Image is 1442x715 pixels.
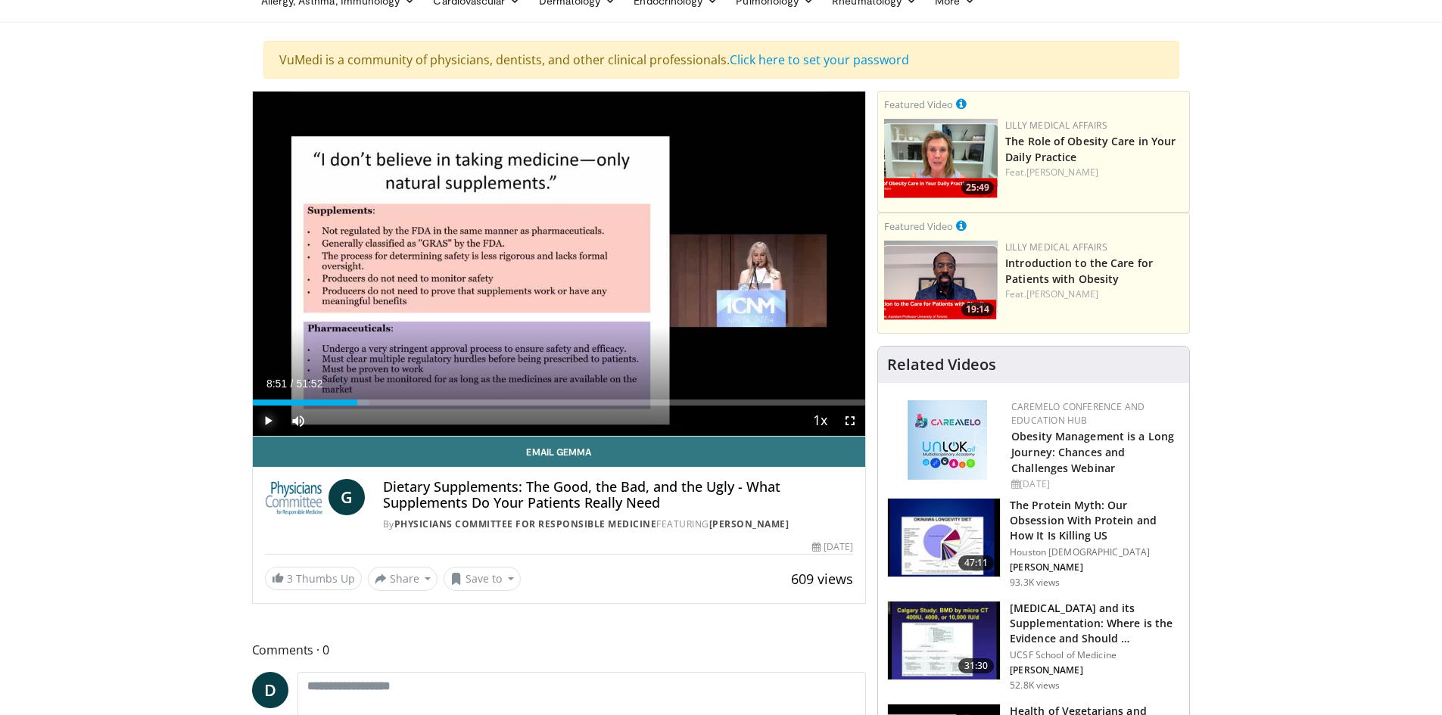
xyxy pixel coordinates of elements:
[1005,119,1107,132] a: Lilly Medical Affairs
[253,399,866,406] div: Progress Bar
[908,400,987,480] img: 45df64a9-a6de-482c-8a90-ada250f7980c.png.150x105_q85_autocrop_double_scale_upscale_version-0.2.jpg
[1026,288,1098,300] a: [PERSON_NAME]
[1026,166,1098,179] a: [PERSON_NAME]
[329,479,365,515] a: G
[1005,241,1107,253] a: Lilly Medical Affairs
[253,437,866,467] a: Email Gemma
[1005,288,1183,301] div: Feat.
[888,602,1000,680] img: 4bb25b40-905e-443e-8e37-83f056f6e86e.150x105_q85_crop-smart_upscale.jpg
[835,406,865,436] button: Fullscreen
[730,51,909,68] a: Click here to set your password
[252,640,867,660] span: Comments 0
[1010,546,1180,558] p: Houston [DEMOGRAPHIC_DATA]
[888,499,1000,577] img: b7b8b05e-5021-418b-a89a-60a270e7cf82.150x105_q85_crop-smart_upscale.jpg
[283,406,313,436] button: Mute
[884,241,998,320] img: acc2e291-ced4-4dd5-b17b-d06994da28f3.png.150x105_q85_crop-smart_upscale.png
[1010,601,1180,646] h3: [MEDICAL_DATA] and its Supplementation: Where is the Evidence and Should …
[1010,577,1060,589] p: 93.3K views
[253,406,283,436] button: Play
[958,555,995,570] span: 47:11
[812,540,853,554] div: [DATE]
[1011,400,1145,427] a: CaReMeLO Conference and Education Hub
[884,219,953,233] small: Featured Video
[1010,664,1180,676] p: [PERSON_NAME]
[1010,561,1180,574] p: [PERSON_NAME]
[1005,256,1153,286] a: Introduction to the Care for Patients with Obesity
[394,518,657,530] a: Physicians Committee for Responsible Medicine
[1005,166,1183,179] div: Feat.
[887,356,996,374] h4: Related Videos
[884,119,998,198] a: 25:49
[383,479,853,511] h4: Dietary Supplements: The Good, the Bad, and the Ugly - What Supplements Do Your Patients Really Need
[1010,498,1180,543] h3: The Protein Myth: Our Obsession With Protein and How It Is Killing US
[444,567,521,591] button: Save to
[791,570,853,588] span: 609 views
[252,672,288,708] a: D
[884,241,998,320] a: 19:14
[884,119,998,198] img: e1208b6b-349f-4914-9dd7-f97803bdbf1d.png.150x105_q85_crop-smart_upscale.png
[1010,649,1180,661] p: UCSF School of Medicine
[383,518,853,531] div: By FEATURING
[887,498,1180,589] a: 47:11 The Protein Myth: Our Obsession With Protein and How It Is Killing US Houston [DEMOGRAPHIC_...
[709,518,790,530] a: [PERSON_NAME]
[296,378,322,390] span: 51:52
[887,601,1180,692] a: 31:30 [MEDICAL_DATA] and its Supplementation: Where is the Evidence and Should … UCSF School of M...
[1005,134,1176,164] a: The Role of Obesity Care in Your Daily Practice
[1010,679,1060,692] p: 52.8K views
[884,98,953,111] small: Featured Video
[263,41,1179,79] div: VuMedi is a community of physicians, dentists, and other clinical professionals.
[265,479,322,515] img: Physicians Committee for Responsible Medicine
[368,567,438,591] button: Share
[1011,429,1174,475] a: Obesity Management is a Long Journey: Chances and Challenges Webinar
[287,571,293,586] span: 3
[291,378,294,390] span: /
[958,658,995,673] span: 31:30
[265,567,362,590] a: 3 Thumbs Up
[805,406,835,436] button: Playback Rate
[961,181,994,194] span: 25:49
[266,378,287,390] span: 8:51
[253,92,866,437] video-js: Video Player
[961,303,994,316] span: 19:14
[1011,477,1177,491] div: [DATE]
